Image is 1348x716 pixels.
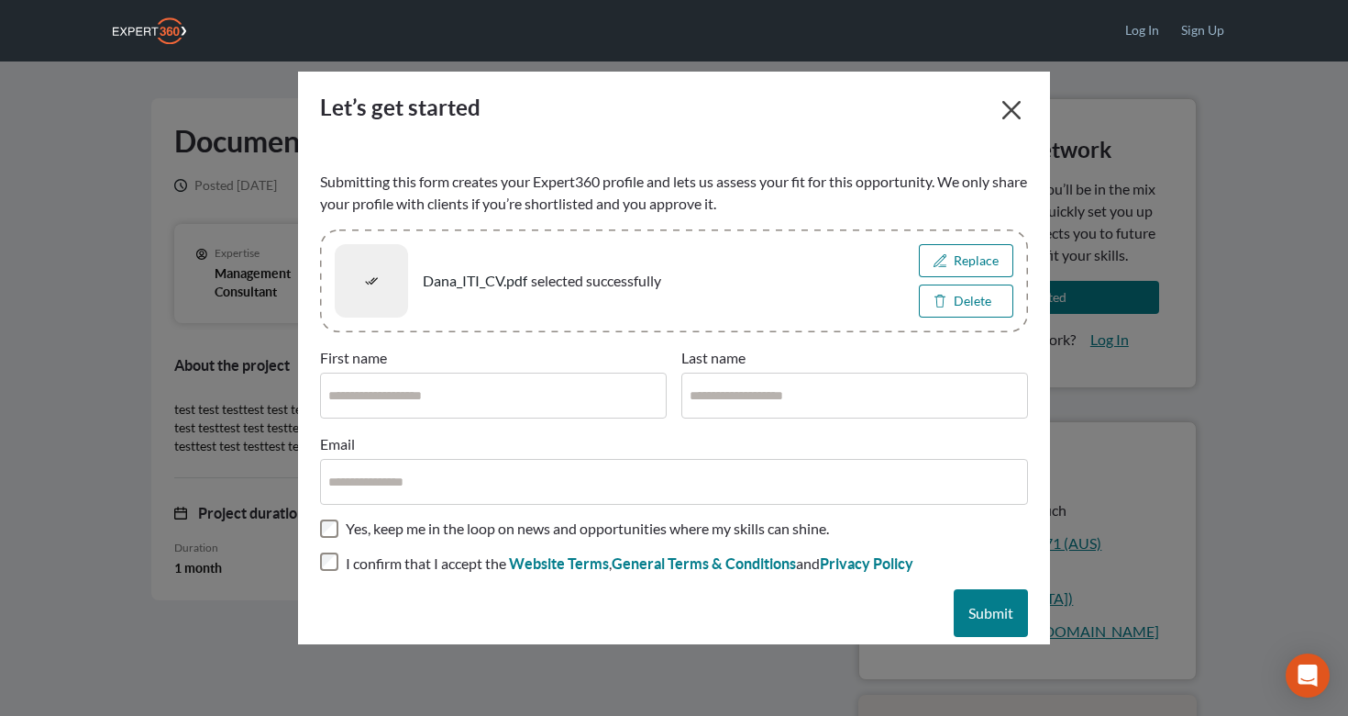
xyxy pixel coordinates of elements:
[346,554,913,572] span: I confirm that I accept the , and
[681,347,746,369] label: Last name
[509,555,609,572] a: Website Terms
[968,604,1013,621] span: Submit
[954,589,1028,637] button: Submit
[320,171,1028,215] span: Submitting this form creates your Expert360 profile and lets us assess your fit for this opportun...
[320,94,481,127] h2: Let’s get started
[934,252,999,270] span: Replace
[612,555,796,572] a: General Terms & Conditions
[934,292,999,310] span: Delete
[365,274,378,287] svg: icon
[1002,101,1021,119] svg: icon
[346,520,829,538] label: Yes, keep me in the loop on news and opportunities where my skills can shine.
[531,270,661,292] span: selected successfully
[320,347,387,369] label: First name
[820,555,913,572] a: Privacy Policy
[934,254,946,267] svg: icon
[1286,654,1330,698] div: Open Intercom Messenger
[919,285,1013,318] button: Delete
[113,17,186,44] img: Expert360
[320,433,355,455] label: Email
[934,295,946,308] svg: icon
[423,270,527,292] span: Dana_ITI_CV.pdf
[919,244,1013,277] button: Replace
